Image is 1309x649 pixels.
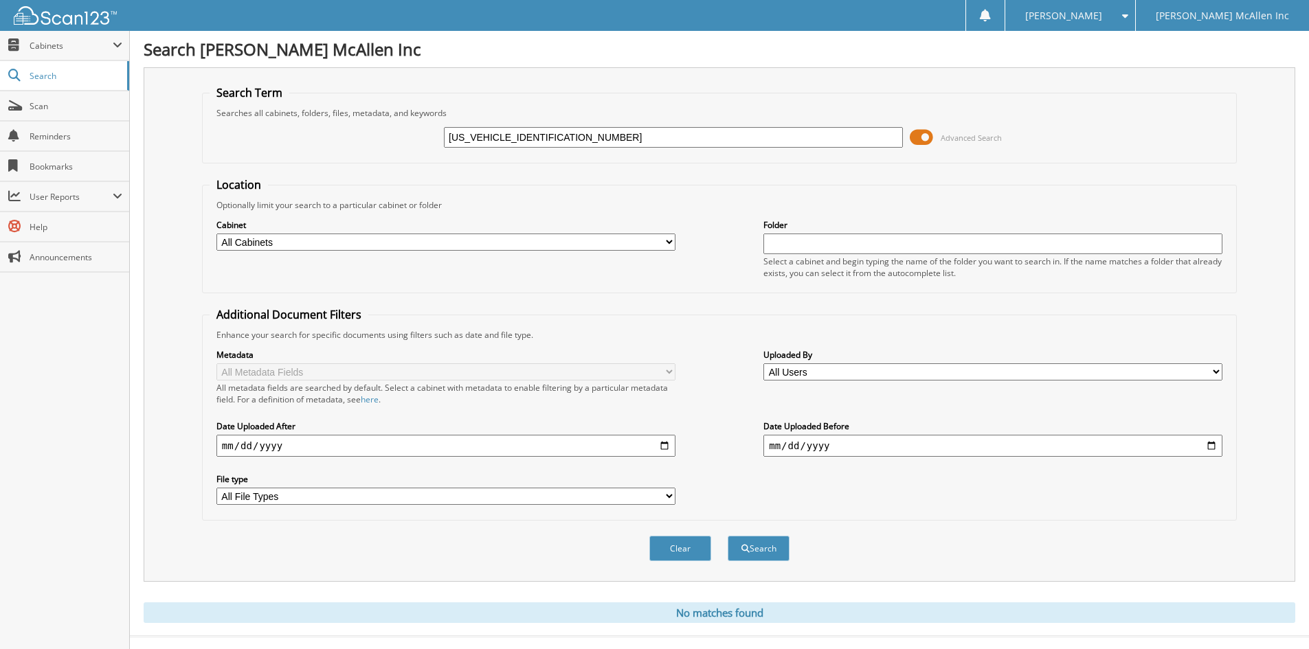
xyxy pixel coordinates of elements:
[1025,12,1102,20] span: [PERSON_NAME]
[216,349,675,361] label: Metadata
[30,221,122,233] span: Help
[216,420,675,432] label: Date Uploaded After
[210,329,1229,341] div: Enhance your search for specific documents using filters such as date and file type.
[763,435,1222,457] input: end
[216,473,675,485] label: File type
[763,349,1222,361] label: Uploaded By
[216,219,675,231] label: Cabinet
[30,40,113,52] span: Cabinets
[210,307,368,322] legend: Additional Document Filters
[210,199,1229,211] div: Optionally limit your search to a particular cabinet or folder
[30,130,122,142] span: Reminders
[210,177,268,192] legend: Location
[763,219,1222,231] label: Folder
[210,107,1229,119] div: Searches all cabinets, folders, files, metadata, and keywords
[210,85,289,100] legend: Search Term
[216,382,675,405] div: All metadata fields are searched by default. Select a cabinet with metadata to enable filtering b...
[763,255,1222,279] div: Select a cabinet and begin typing the name of the folder you want to search in. If the name match...
[30,251,122,263] span: Announcements
[941,133,1002,143] span: Advanced Search
[144,602,1295,623] div: No matches found
[30,100,122,112] span: Scan
[649,536,711,561] button: Clear
[30,191,113,203] span: User Reports
[361,394,379,405] a: here
[1156,12,1289,20] span: [PERSON_NAME] McAllen Inc
[30,70,120,82] span: Search
[728,536,790,561] button: Search
[30,161,122,172] span: Bookmarks
[14,6,117,25] img: scan123-logo-white.svg
[763,420,1222,432] label: Date Uploaded Before
[144,38,1295,60] h1: Search [PERSON_NAME] McAllen Inc
[216,435,675,457] input: start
